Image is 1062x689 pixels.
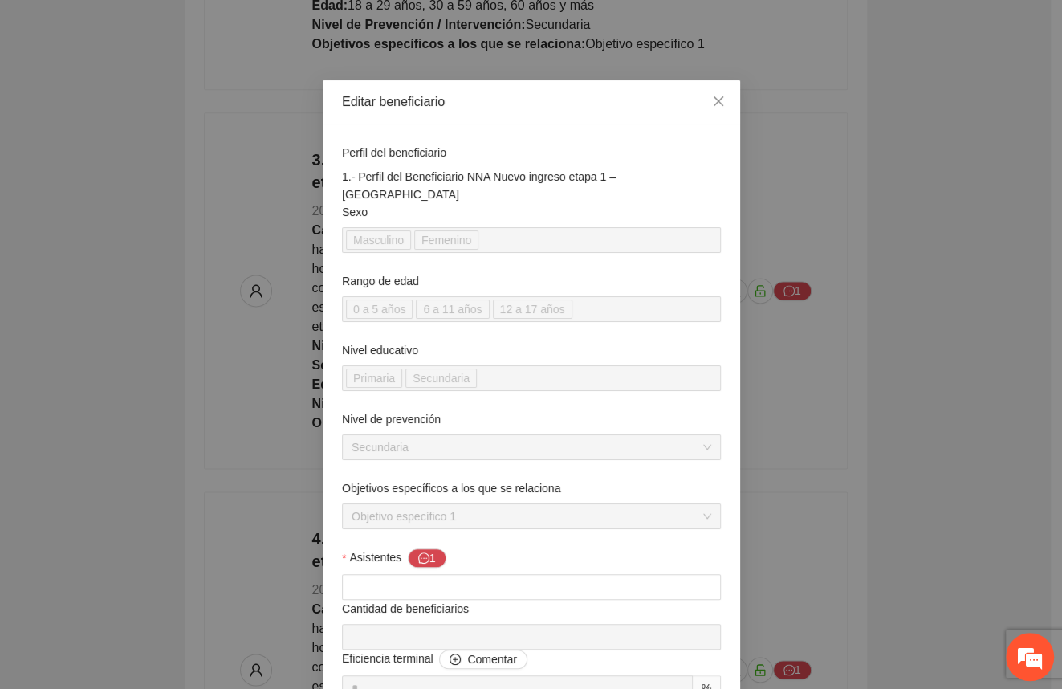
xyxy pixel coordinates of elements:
[353,369,395,387] span: Primaria
[342,203,368,221] label: Sexo
[342,341,418,359] label: Nivel educativo
[342,168,721,203] div: 1.- Perfil del Beneficiario NNA Nuevo ingreso etapa 1 – [GEOGRAPHIC_DATA]
[413,369,470,387] span: Secundaria
[352,504,711,528] span: Objetivo específico 1
[467,650,516,668] span: Comentar
[83,82,270,103] div: Chatee con nosotros ahora
[342,144,453,161] span: Perfil del beneficiario
[423,300,482,318] span: 6 a 11 años
[263,8,302,47] div: Minimizar ventana de chat en vivo
[342,479,560,497] label: Objetivos específicos a los que se relaciona
[416,300,489,319] span: 6 a 11 años
[346,300,413,319] span: 0 a 5 años
[405,369,477,388] span: Secundaria
[342,272,419,290] label: Rango de edad
[346,369,402,388] span: Primaria
[499,300,564,318] span: 12 a 17 años
[342,650,527,669] span: Eficiencia terminal
[342,410,441,428] label: Nivel de prevención
[697,80,740,124] button: Close
[414,230,478,250] span: Femenino
[417,552,429,565] span: message
[349,548,446,568] span: Asistentes
[8,438,306,495] textarea: Escriba su mensaje y pulse “Intro”
[421,231,471,249] span: Femenino
[93,214,222,377] span: Estamos en línea.
[353,231,404,249] span: Masculino
[492,300,572,319] span: 12 a 17 años
[353,300,405,318] span: 0 a 5 años
[450,654,461,667] span: plus-circle
[439,650,527,669] button: Eficiencia terminal
[407,548,446,568] button: Asistentes
[352,435,711,459] span: Secundaria
[342,93,721,111] div: Editar beneficiario
[342,600,475,618] span: Cantidad de beneficiarios
[712,95,725,108] span: close
[346,230,411,250] span: Masculino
